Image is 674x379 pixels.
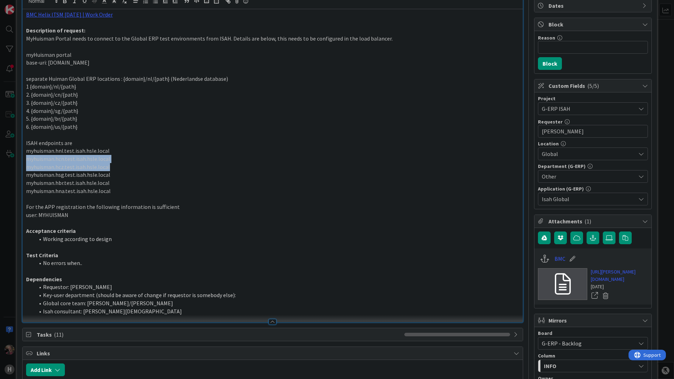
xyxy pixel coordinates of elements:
[544,361,556,371] span: INFO
[26,83,519,91] p: 1 {domain}/nl/{path}
[26,139,519,147] p: ISAH endpoints are
[26,179,519,187] p: myhuisman.hbr.test.isah.hsle.local
[549,316,639,325] span: Mirrors
[538,331,552,336] span: Board
[26,147,519,155] p: myhuisman.hnl.test.isah.hsle.local
[35,259,519,267] li: No errors when..
[26,276,62,283] strong: Dependencies
[15,1,32,10] span: Support
[26,363,65,376] button: Add Link
[538,360,648,372] button: INFO
[538,141,648,146] div: Location
[538,35,555,41] label: Reason
[37,330,401,339] span: Tasks
[542,150,636,158] span: Global
[26,211,519,219] p: user: MYHUISMAN
[542,195,636,203] span: Isah Global
[549,20,639,29] span: Block
[26,187,519,195] p: myhuisman.hna.test.isah.hsle.local
[538,96,648,101] div: Project
[26,123,519,131] p: 6. {domain}/us/{path}
[35,299,519,307] li: Global core team: [PERSON_NAME]/[PERSON_NAME]
[584,218,591,225] span: ( 1 )
[538,353,555,358] span: Column
[26,11,113,18] a: BMC Helix ITSM [DATE] | Work Order
[37,349,510,357] span: Links
[26,203,519,211] p: For the APP registration the following information is sufficient
[54,331,63,338] span: ( 11 )
[554,254,565,263] a: BMC
[26,35,519,43] p: MyHuisman Portal needs to connect to the Global ERP test environments from ISAH. Details are belo...
[26,107,519,115] p: 4. {domain}/sg/{path}
[538,57,562,70] button: Block
[26,91,519,99] p: 2. {domain}/cn/{path}
[538,119,563,125] label: Requester
[542,172,636,181] span: Other
[26,115,519,123] p: 5. {domain}/br/{path}
[35,283,519,291] li: Requestor: [PERSON_NAME]
[26,59,519,67] p: base-uri: [DOMAIN_NAME]
[538,186,648,191] div: Application (G-ERP)
[591,283,648,290] div: [DATE]
[26,99,519,107] p: 3. {domain}/cz/{path}
[591,268,648,283] a: [URL][PERSON_NAME][DOMAIN_NAME]
[542,340,582,347] span: G-ERP - Backlog
[538,164,648,169] div: Department (G-ERP)
[591,291,599,300] a: Open
[26,27,85,34] strong: Description of request:
[549,217,639,225] span: Attachments
[549,82,639,90] span: Custom Fields
[26,227,76,234] strong: Acceptance criteria
[26,51,519,59] p: myHuisman portal
[26,171,519,179] p: myhuisman.hsg.test.isah.hsle.local
[35,307,519,315] li: Isah consultant: [PERSON_NAME][DEMOGRAPHIC_DATA]
[35,235,519,243] li: Working according to design
[549,1,639,10] span: Dates
[26,155,519,163] p: myhuisman.hcn.test.isah.hsle.local
[35,291,519,299] li: Key-user department (should be aware of change if requestor is somebody else):
[542,104,632,114] span: G-ERP ISAH
[26,163,519,171] p: myhuisman.hcz.test.isah.hsle.local
[26,75,519,83] p: separate Huiman Global ERP locations : {domain}/nl/{path} (Nederlandse database)
[587,82,599,89] span: ( 5/5 )
[26,252,58,259] strong: Test Criteria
